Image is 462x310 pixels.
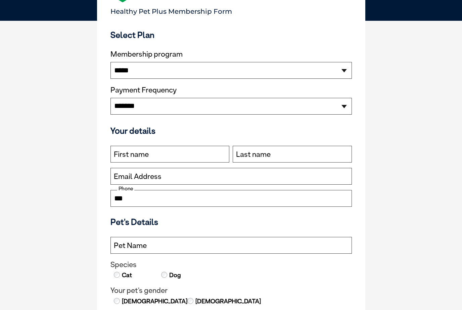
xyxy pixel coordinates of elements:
label: Membership program [110,50,352,59]
label: Cat [121,271,132,280]
label: Last name [236,150,271,159]
h3: Your details [110,126,352,136]
label: Dog [169,271,181,280]
h3: Pet's Details [108,217,355,227]
label: Payment Frequency [110,86,177,95]
label: [DEMOGRAPHIC_DATA] [121,297,187,306]
label: Phone [117,186,134,192]
legend: Your pet's gender [110,286,352,295]
legend: Species [110,260,352,269]
label: First name [114,150,149,159]
p: Healthy Pet Plus Membership Form [110,4,352,15]
label: Email Address [114,172,161,181]
h3: Select Plan [110,30,352,40]
label: [DEMOGRAPHIC_DATA] [195,297,261,306]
